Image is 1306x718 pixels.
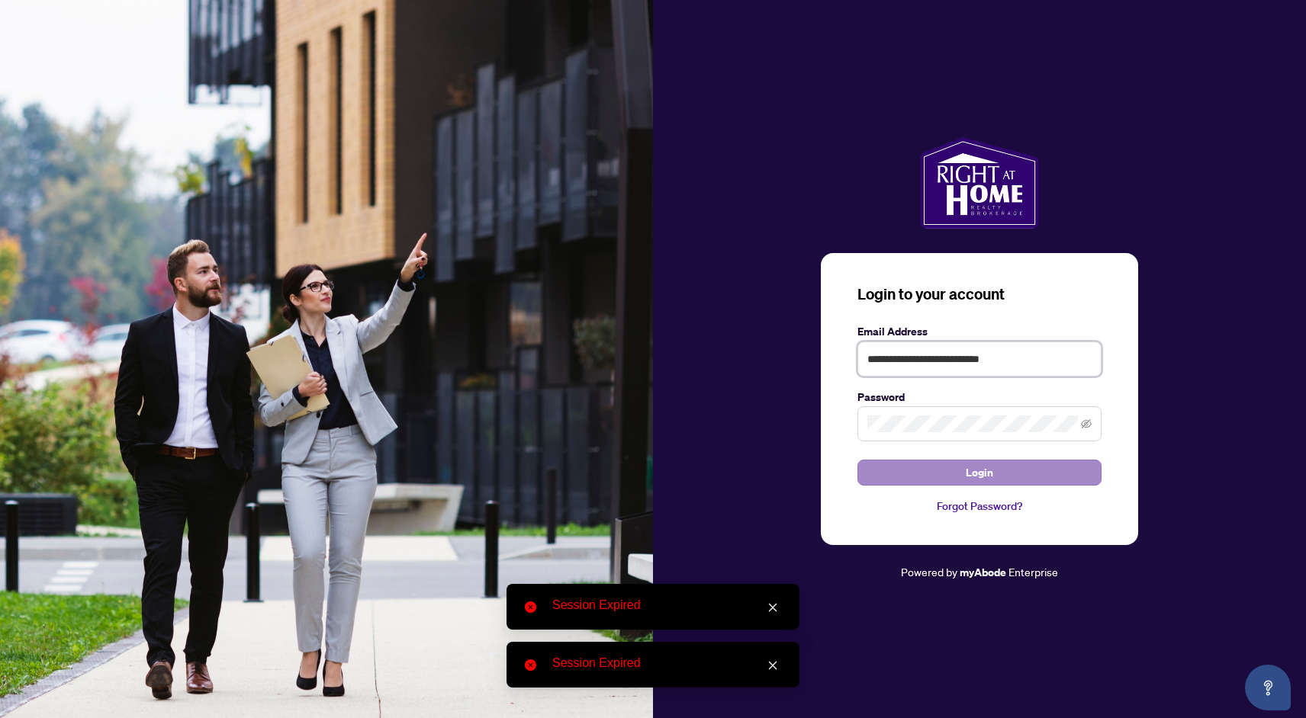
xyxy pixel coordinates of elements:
label: Email Address [857,323,1102,340]
span: Powered by [901,565,957,579]
span: Login [966,460,993,485]
h3: Login to your account [857,284,1102,305]
div: Session Expired [552,654,781,672]
span: Enterprise [1008,565,1058,579]
span: close-circle [525,659,536,671]
a: Close [764,599,781,616]
label: Password [857,389,1102,405]
span: close-circle [525,601,536,613]
span: close [767,602,778,613]
a: Forgot Password? [857,498,1102,514]
a: myAbode [960,564,1006,581]
span: close [767,660,778,671]
span: eye-invisible [1081,418,1092,429]
button: Open asap [1245,665,1291,710]
a: Close [764,657,781,674]
button: Login [857,460,1102,486]
img: ma-logo [920,137,1038,229]
div: Session Expired [552,596,781,614]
